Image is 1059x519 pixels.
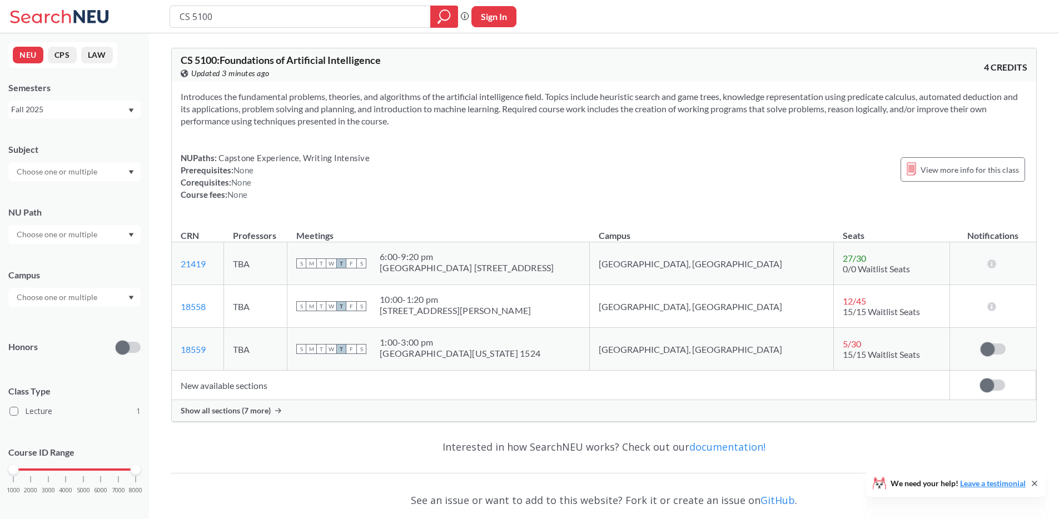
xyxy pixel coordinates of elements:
[590,328,834,371] td: [GEOGRAPHIC_DATA], [GEOGRAPHIC_DATA]
[8,269,141,281] div: Campus
[760,493,795,507] a: GitHub
[181,344,206,355] a: 18559
[128,170,134,174] svg: Dropdown arrow
[42,487,55,493] span: 3000
[181,229,199,242] div: CRN
[8,288,141,307] div: Dropdown arrow
[356,344,366,354] span: S
[471,6,516,27] button: Sign In
[13,47,43,63] button: NEU
[171,431,1037,463] div: Interested in how SearchNEU works? Check out our
[224,218,287,242] th: Professors
[984,61,1027,73] span: 4 CREDITS
[891,480,1026,487] span: We need your help!
[356,258,366,268] span: S
[191,67,270,79] span: Updated 3 minutes ago
[128,108,134,113] svg: Dropdown arrow
[326,258,336,268] span: W
[59,487,72,493] span: 4000
[316,344,326,354] span: T
[380,251,554,262] div: 6:00 - 9:20 pm
[11,103,127,116] div: Fall 2025
[224,328,287,371] td: TBA
[8,225,141,244] div: Dropdown arrow
[380,294,531,305] div: 10:00 - 1:20 pm
[227,189,247,199] span: None
[346,301,356,311] span: F
[380,348,540,359] div: [GEOGRAPHIC_DATA][US_STATE] 1524
[172,400,1036,421] div: Show all sections (7 more)
[233,165,253,175] span: None
[178,7,422,26] input: Class, professor, course number, "phrase"
[24,487,37,493] span: 2000
[380,262,554,273] div: [GEOGRAPHIC_DATA] [STREET_ADDRESS]
[843,253,866,263] span: 27 / 30
[346,258,356,268] span: F
[181,54,381,66] span: CS 5100 : Foundations of Artificial Intelligence
[336,301,346,311] span: T
[81,47,113,63] button: LAW
[48,47,77,63] button: CPS
[316,301,326,311] span: T
[128,296,134,300] svg: Dropdown arrow
[8,446,141,459] p: Course ID Range
[960,478,1026,488] a: Leave a testimonial
[181,406,271,416] span: Show all sections (7 more)
[296,301,306,311] span: S
[224,285,287,328] td: TBA
[112,487,125,493] span: 7000
[181,301,206,312] a: 18558
[77,487,90,493] span: 5000
[296,258,306,268] span: S
[136,405,141,417] span: 1
[11,228,105,241] input: Choose one or multiple
[296,344,306,354] span: S
[921,163,1019,177] span: View more info for this class
[8,101,141,118] div: Fall 2025Dropdown arrow
[326,301,336,311] span: W
[8,143,141,156] div: Subject
[231,177,251,187] span: None
[590,218,834,242] th: Campus
[346,344,356,354] span: F
[590,242,834,285] td: [GEOGRAPHIC_DATA], [GEOGRAPHIC_DATA]
[843,263,910,274] span: 0/0 Waitlist Seats
[306,301,316,311] span: M
[336,258,346,268] span: T
[224,242,287,285] td: TBA
[287,218,590,242] th: Meetings
[834,218,949,242] th: Seats
[8,82,141,94] div: Semesters
[217,153,370,163] span: Capstone Experience, Writing Intensive
[437,9,451,24] svg: magnifying glass
[172,371,949,400] td: New available sections
[128,233,134,237] svg: Dropdown arrow
[843,296,866,306] span: 12 / 45
[316,258,326,268] span: T
[590,285,834,328] td: [GEOGRAPHIC_DATA], [GEOGRAPHIC_DATA]
[430,6,458,28] div: magnifying glass
[306,258,316,268] span: M
[129,487,142,493] span: 8000
[8,162,141,181] div: Dropdown arrow
[94,487,107,493] span: 6000
[843,338,861,349] span: 5 / 30
[689,440,765,453] a: documentation!
[380,305,531,316] div: [STREET_ADDRESS][PERSON_NAME]
[8,341,38,353] p: Honors
[326,344,336,354] span: W
[171,484,1037,516] div: See an issue or want to add to this website? Fork it or create an issue on .
[843,306,920,317] span: 15/15 Waitlist Seats
[181,152,370,201] div: NUPaths: Prerequisites: Corequisites: Course fees:
[949,218,1036,242] th: Notifications
[181,91,1027,127] section: Introduces the fundamental problems, theories, and algorithms of the artificial intelligence fiel...
[8,385,141,397] span: Class Type
[843,349,920,360] span: 15/15 Waitlist Seats
[181,258,206,269] a: 21419
[306,344,316,354] span: M
[9,404,141,418] label: Lecture
[380,337,540,348] div: 1:00 - 3:00 pm
[11,165,105,178] input: Choose one or multiple
[8,206,141,218] div: NU Path
[336,344,346,354] span: T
